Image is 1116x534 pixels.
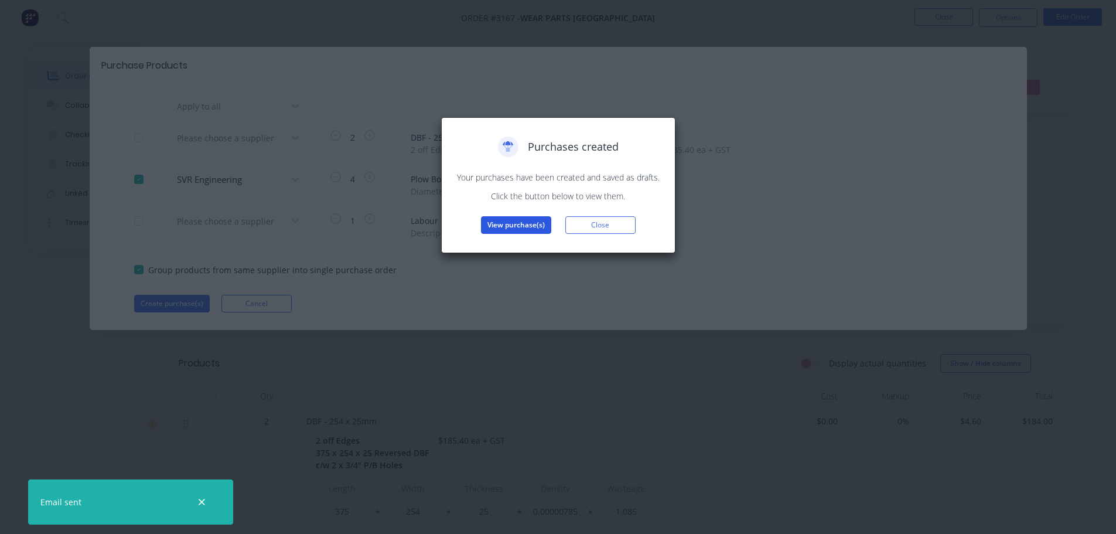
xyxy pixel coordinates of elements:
[565,216,636,234] button: Close
[453,171,663,183] p: Your purchases have been created and saved as drafts.
[453,190,663,202] p: Click the button below to view them.
[528,139,619,155] span: Purchases created
[481,216,551,234] button: View purchase(s)
[40,496,81,508] div: Email sent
